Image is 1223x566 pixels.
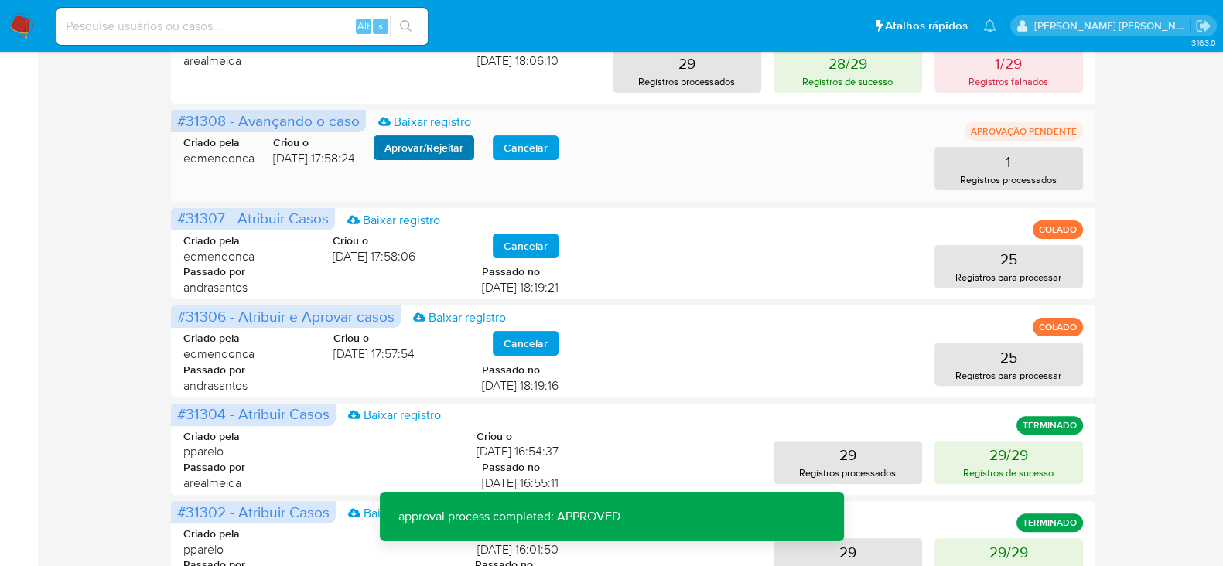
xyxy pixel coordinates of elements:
[390,15,422,37] button: search-icon
[357,19,370,33] span: Alt
[1034,19,1191,33] p: andrea.asantos@mercadopago.com.br
[885,18,968,34] span: Atalhos rápidos
[1195,18,1211,34] a: Sair
[983,19,996,32] a: Notificações
[56,16,428,36] input: Pesquise usuários ou casos...
[1191,36,1215,49] span: 3.163.0
[378,19,383,33] span: s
